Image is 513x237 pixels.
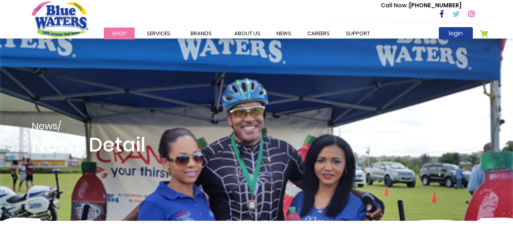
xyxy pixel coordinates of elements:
a: News [268,28,299,39]
a: login [439,27,473,39]
a: support [338,28,378,39]
a: about us [226,28,268,39]
span: Call Now : [381,1,409,9]
a: careers [299,28,338,39]
span: News/ [32,38,482,133]
span: Services [147,30,170,37]
span: Shop [112,30,127,37]
span: Brands [191,30,212,37]
p: [PHONE_NUMBER] [381,1,461,10]
h1: News Detail [32,133,482,221]
a: store logo [32,1,88,37]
